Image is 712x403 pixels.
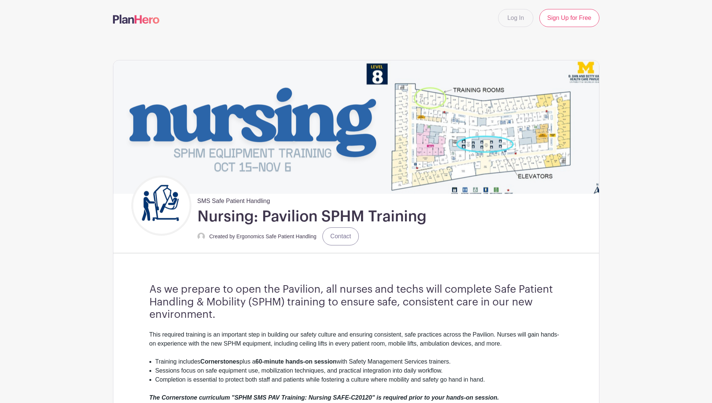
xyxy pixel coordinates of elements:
a: Sign Up for Free [539,9,599,27]
img: event_banner_9715.png [113,60,599,194]
img: logo-507f7623f17ff9eddc593b1ce0a138ce2505c220e1c5a4e2b4648c50719b7d32.svg [113,15,160,24]
small: Created by Ergonomics Safe Patient Handling [209,233,317,239]
li: Sessions focus on safe equipment use, mobilization techniques, and practical integration into dai... [155,366,563,375]
li: Training includes plus a with Safety Management Services trainers. [155,357,563,366]
em: The Cornerstone curriculum "SPHM SMS PAV Training: Nursing SAFE-C20120" is required prior to your... [149,394,499,401]
div: This required training is an important step in building our safety culture and ensuring consisten... [149,330,563,357]
h3: As we prepare to open the Pavilion, all nurses and techs will complete Safe Patient Handling & Mo... [149,283,563,321]
h1: Nursing: Pavilion SPHM Training [197,207,426,226]
li: Completion is essential to protect both staff and patients while fostering a culture where mobili... [155,375,563,384]
img: Untitled%20design.png [133,177,190,234]
strong: Cornerstones [200,358,239,365]
strong: 60-minute hands-on session [256,358,337,365]
a: Log In [498,9,533,27]
span: SMS Safe Patient Handling [197,194,270,206]
img: default-ce2991bfa6775e67f084385cd625a349d9dcbb7a52a09fb2fda1e96e2d18dcdb.png [197,233,205,240]
a: Contact [322,227,359,245]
